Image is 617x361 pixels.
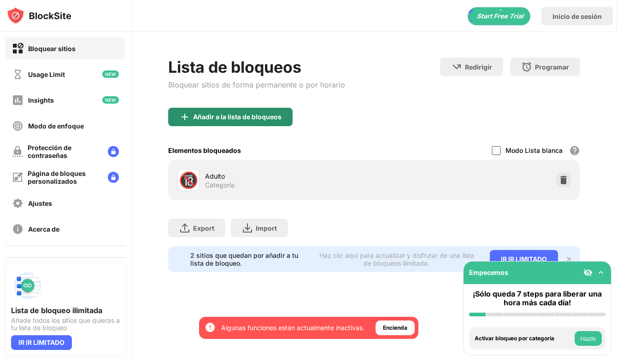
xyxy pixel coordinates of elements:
[28,45,76,52] div: Bloquear sitios
[168,58,345,76] div: Lista de bloqueos
[168,146,241,154] div: Elementos bloqueados
[108,172,119,183] img: lock-menu.svg
[11,306,120,315] div: Lista de bloqueo ilimitada
[575,331,602,346] button: Hazlo
[28,199,52,207] div: Ajustes
[179,171,198,190] div: 🔞
[205,171,374,181] div: Adulto
[535,63,569,71] div: Programar
[11,335,72,350] div: IR IR LIMITADO
[12,43,24,54] img: block-on.svg
[205,181,235,189] div: Categoría
[465,63,492,71] div: Redirigir
[28,144,100,159] div: Protección de contraseñas
[12,120,24,132] img: focus-off.svg
[28,96,54,104] div: Insights
[11,317,120,332] div: Añade todos los sitios que quieras a tu lista de bloqueo
[475,335,572,342] div: Activar bloqueo por categoría
[28,225,59,233] div: Acerca de
[221,323,364,332] div: Algunas funciones están actualmente inactivas.
[315,251,479,267] div: Haz clic aquí para actualizar y disfrutar de una lista de bloqueos ilimitada.
[12,198,24,209] img: settings-off.svg
[490,250,558,268] div: IR IR LIMITADO
[168,80,345,89] div: Bloquear sitios de forma permanente o por horario
[108,146,119,157] img: lock-menu.svg
[596,268,605,277] img: omni-setup-toggle.svg
[102,96,119,104] img: new-icon.svg
[552,12,602,20] div: Inicio de sesión
[505,146,563,154] div: Modo Lista blanca
[102,70,119,78] img: new-icon.svg
[193,224,214,232] div: Export
[12,223,24,235] img: about-off.svg
[468,7,530,25] div: animation
[256,224,277,232] div: Import
[12,172,23,183] img: customize-block-page-off.svg
[193,113,282,121] div: Añadir a la lista de bloqueos
[583,268,593,277] img: eye-not-visible.svg
[469,268,508,276] div: Empecemos
[12,69,24,80] img: time-usage-off.svg
[11,257,22,268] img: blocking-icon.svg
[469,290,605,307] div: ¡Sólo queda 7 steps para liberar una hora más cada día!
[205,322,216,333] img: error-circle-white.svg
[28,70,65,78] div: Usage Limit
[12,94,24,106] img: insights-off.svg
[383,323,407,332] div: Encienda
[28,169,100,185] div: Página de bloques personalizados
[6,6,71,25] img: logo-blocksite.svg
[11,269,44,302] img: push-block-list.svg
[565,256,573,263] img: x-button.svg
[12,146,23,157] img: password-protection-off.svg
[28,122,84,130] div: Modo de enfoque
[190,251,309,267] div: 2 sitios que quedan por añadir a tu lista de bloqueo.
